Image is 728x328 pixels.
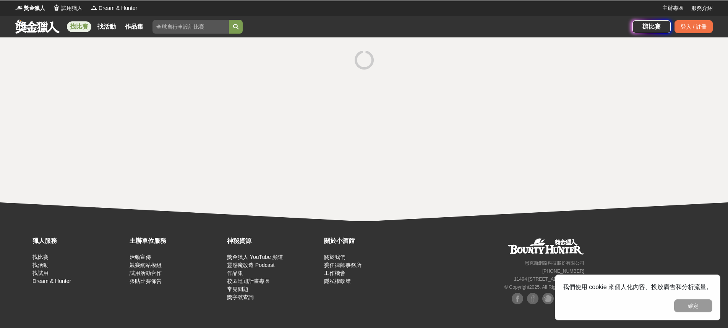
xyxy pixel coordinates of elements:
[90,4,137,12] a: LogoDream & Hunter
[542,268,584,274] small: [PHONE_NUMBER]
[67,21,91,32] a: 找比賽
[32,236,126,246] div: 獵人服務
[227,286,248,292] a: 常見問題
[130,278,162,284] a: 張貼比賽佈告
[15,4,45,12] a: Logo獎金獵人
[542,293,554,304] img: Plurk
[674,299,712,312] button: 確定
[130,236,223,246] div: 主辦單位服務
[324,278,351,284] a: 隱私權政策
[15,4,23,11] img: Logo
[227,270,243,276] a: 作品集
[324,236,417,246] div: 關於小酒館
[227,278,270,284] a: 校園巡迴計畫專區
[525,260,584,266] small: 恩克斯網路科技股份有限公司
[53,4,83,12] a: Logo試用獵人
[324,270,345,276] a: 工作機會
[130,270,162,276] a: 試用活動合作
[227,262,274,268] a: 靈感魔改造 Podcast
[324,254,345,260] a: 關於我們
[61,4,83,12] span: 試用獵人
[512,293,523,304] img: Facebook
[32,262,49,268] a: 找活動
[227,254,283,260] a: 獎金獵人 YouTube 頻道
[527,293,538,304] img: Facebook
[90,4,98,11] img: Logo
[674,20,713,33] div: 登入 / 註冊
[32,270,49,276] a: 找試用
[24,4,45,12] span: 獎金獵人
[504,284,584,290] small: © Copyright 2025 . All Rights Reserved.
[94,21,119,32] a: 找活動
[152,20,229,34] input: 全球自行車設計比賽
[227,294,254,300] a: 獎字號查詢
[99,4,137,12] span: Dream & Hunter
[632,20,671,33] a: 辦比賽
[122,21,146,32] a: 作品集
[324,262,362,268] a: 委任律師事務所
[32,254,49,260] a: 找比賽
[691,4,713,12] a: 服務介紹
[227,236,320,246] div: 神秘資源
[514,276,584,282] small: 11494 [STREET_ADDRESS] 3 樓
[130,254,151,260] a: 活動宣傳
[53,4,60,11] img: Logo
[32,278,71,284] a: Dream & Hunter
[130,262,162,268] a: 競賽網站模組
[662,4,684,12] a: 主辦專區
[563,284,712,290] span: 我們使用 cookie 來個人化內容、投放廣告和分析流量。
